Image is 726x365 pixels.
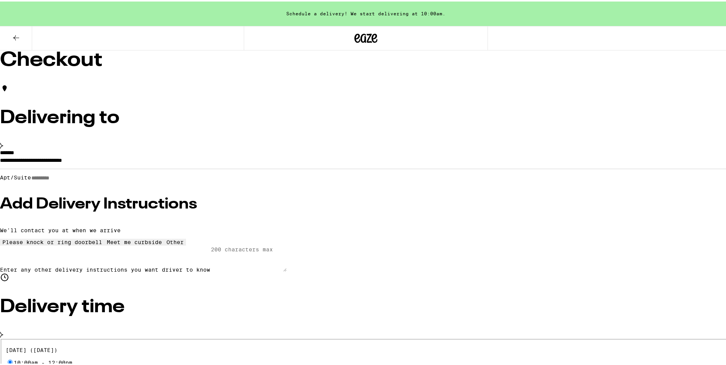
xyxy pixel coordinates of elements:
[104,237,164,244] button: Meet me curbside
[107,238,162,244] div: Meet me curbside
[166,238,184,244] div: Other
[164,237,186,244] button: Other
[2,238,102,244] div: Please knock or ring doorbell
[14,358,72,364] label: 10:00am - 12:00pm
